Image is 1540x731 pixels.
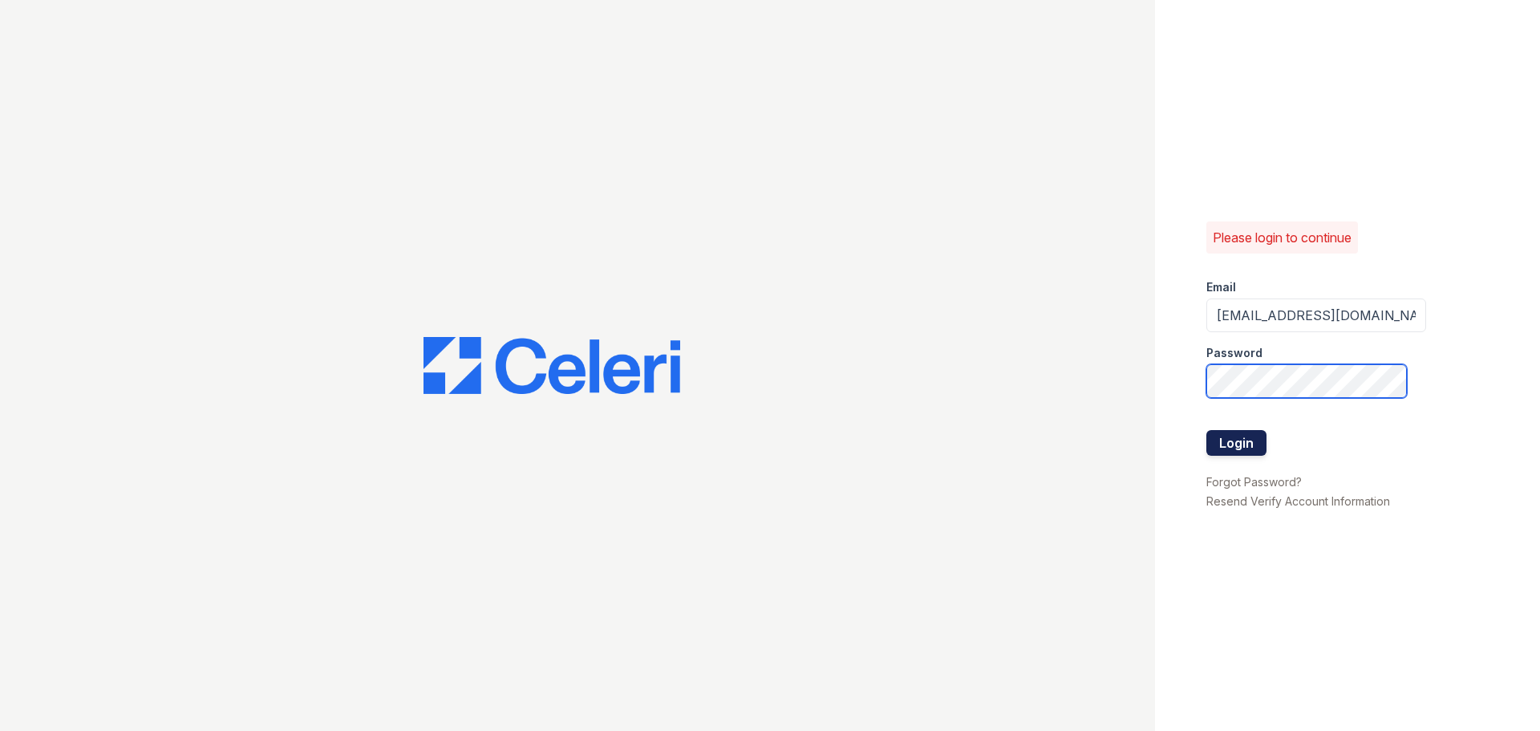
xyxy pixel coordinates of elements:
a: Resend Verify Account Information [1206,494,1390,508]
a: Forgot Password? [1206,475,1302,489]
p: Please login to continue [1213,228,1352,247]
img: CE_Logo_Blue-a8612792a0a2168367f1c8372b55b34899dd931a85d93a1a3d3e32e68fde9ad4.png [423,337,680,395]
label: Password [1206,345,1262,361]
button: Login [1206,430,1266,456]
label: Email [1206,279,1236,295]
